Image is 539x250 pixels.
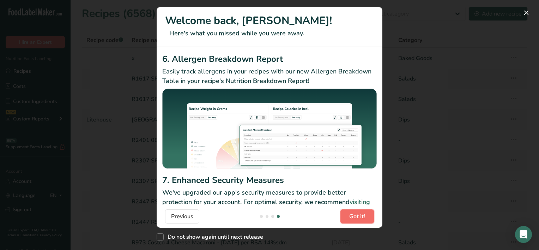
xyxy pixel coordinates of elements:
[164,233,263,240] span: Do not show again until next release
[162,174,377,186] h2: 7. Enhanced Security Measures
[162,67,377,86] p: Easily track allergens in your recipes with our new Allergen Breakdown Table in your recipe's Nut...
[349,212,365,221] span: Got it!
[165,29,374,38] p: Here's what you missed while you were away.
[171,212,193,221] span: Previous
[340,209,374,224] button: Got it!
[162,89,377,171] img: Allergen Breakdown Report
[165,13,374,29] h1: Welcome back, [PERSON_NAME]!
[515,226,532,243] div: Open Intercom Messenger
[165,209,199,224] button: Previous
[162,188,377,226] p: We've upgraded our app's security measures to provide better protection for your account. For opt...
[162,53,377,65] h2: 6. Allergen Breakdown Report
